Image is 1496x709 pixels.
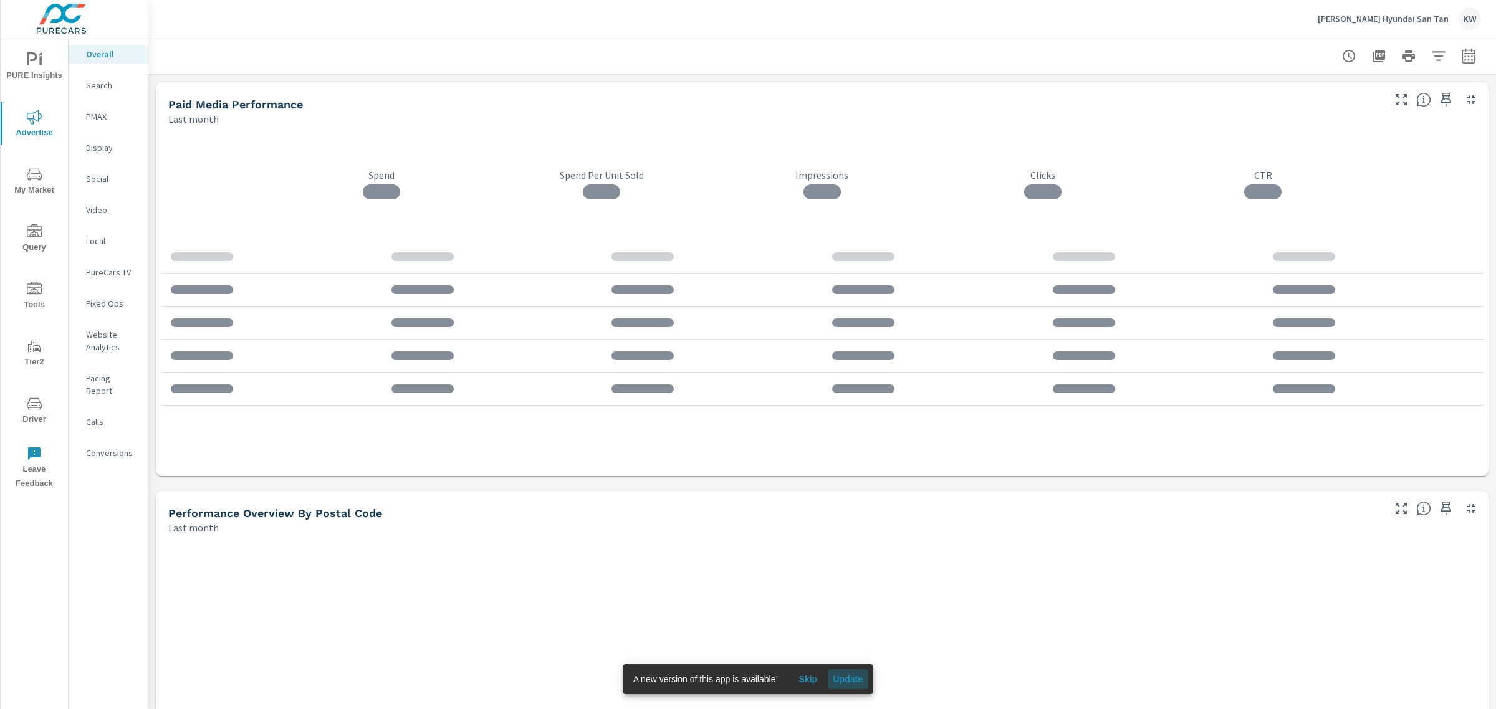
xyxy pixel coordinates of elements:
[86,235,138,247] p: Local
[168,98,303,111] h5: Paid Media Performance
[86,110,138,123] p: PMAX
[69,138,148,157] div: Display
[69,45,148,64] div: Overall
[1436,90,1456,110] span: Save this to your personalized report
[1153,169,1373,181] p: CTR
[86,79,138,92] p: Search
[788,669,828,689] button: Skip
[86,266,138,278] p: PureCars TV
[1456,44,1481,69] button: Select Date Range
[1391,90,1411,110] button: Make Fullscreen
[4,396,64,427] span: Driver
[86,297,138,310] p: Fixed Ops
[712,169,933,181] p: Impressions
[86,141,138,154] p: Display
[4,282,64,312] span: Tools
[86,328,138,353] p: Website Analytics
[1318,13,1449,24] p: [PERSON_NAME] Hyundai San Tan
[1366,44,1391,69] button: "Export Report to PDF"
[833,673,863,685] span: Update
[69,107,148,126] div: PMAX
[4,110,64,140] span: Advertise
[633,674,779,684] span: A new version of this app is available!
[69,412,148,431] div: Calls
[271,169,492,181] p: Spend
[1,37,68,496] div: nav menu
[4,167,64,197] span: My Market
[86,204,138,216] p: Video
[168,520,219,535] p: Last month
[4,339,64,369] span: Tier2
[69,369,148,400] div: Pacing Report
[86,372,138,397] p: Pacing Report
[1391,498,1411,518] button: Make Fullscreen
[1461,498,1481,518] button: Minimize Widget
[86,447,138,459] p: Conversions
[1396,44,1421,69] button: Print Report
[1416,92,1431,107] span: Understand performance metrics over the selected time range.
[4,446,64,491] span: Leave Feedback
[1416,501,1431,516] span: Understand performance data by postal code. Individual postal codes can be selected and expanded ...
[168,507,382,520] h5: Performance Overview By Postal Code
[933,169,1153,181] p: Clicks
[69,325,148,356] div: Website Analytics
[4,52,64,83] span: PURE Insights
[69,232,148,250] div: Local
[86,48,138,60] p: Overall
[492,169,712,181] p: Spend Per Unit Sold
[793,673,823,685] span: Skip
[69,76,148,95] div: Search
[69,444,148,462] div: Conversions
[69,169,148,188] div: Social
[1426,44,1451,69] button: Apply Filters
[4,224,64,255] span: Query
[1461,90,1481,110] button: Minimize Widget
[168,112,219,126] p: Last month
[828,669,868,689] button: Update
[69,294,148,313] div: Fixed Ops
[69,263,148,282] div: PureCars TV
[69,201,148,219] div: Video
[86,173,138,185] p: Social
[86,416,138,428] p: Calls
[1436,498,1456,518] span: Save this to your personalized report
[1459,7,1481,30] div: KW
